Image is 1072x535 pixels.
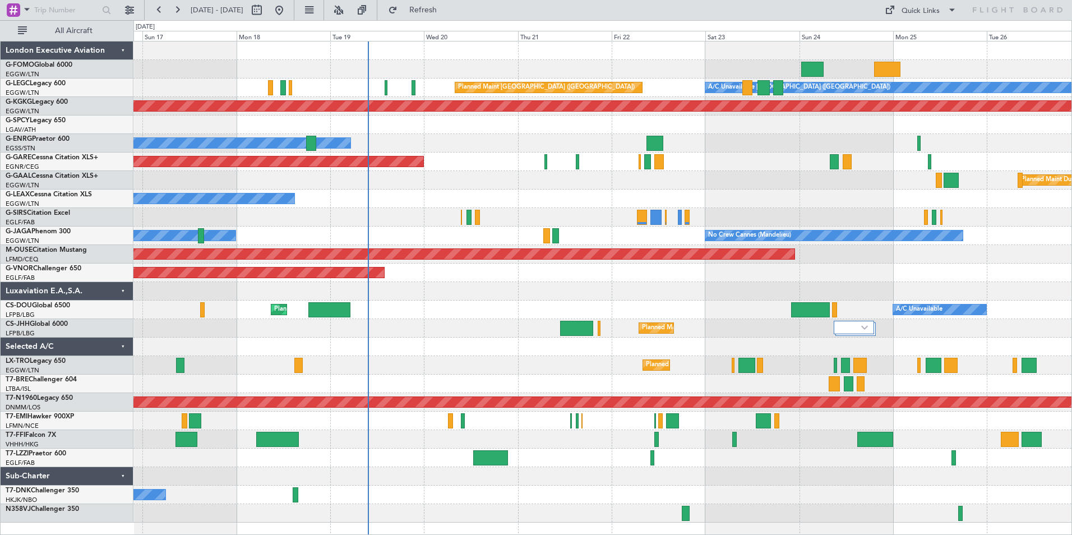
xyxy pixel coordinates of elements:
[6,136,70,142] a: G-ENRGPraetor 600
[383,1,450,19] button: Refresh
[29,27,118,35] span: All Aircraft
[142,31,236,41] div: Sun 17
[12,22,122,40] button: All Aircraft
[612,31,705,41] div: Fri 22
[6,385,31,393] a: LTBA/ISL
[6,163,39,171] a: EGNR/CEG
[6,173,31,179] span: G-GAAL
[6,117,30,124] span: G-SPCY
[274,301,451,318] div: Planned Maint [GEOGRAPHIC_DATA] ([GEOGRAPHIC_DATA])
[6,376,77,383] a: T7-BREChallenger 604
[708,79,890,96] div: A/C Unavailable [GEOGRAPHIC_DATA] ([GEOGRAPHIC_DATA])
[6,126,36,134] a: LGAV/ATH
[800,31,893,41] div: Sun 24
[896,301,942,318] div: A/C Unavailable
[34,2,99,19] input: Trip Number
[6,200,39,208] a: EGGW/LTN
[6,237,39,245] a: EGGW/LTN
[6,506,31,513] span: N358VJ
[6,422,39,430] a: LFMN/NCE
[6,89,39,97] a: EGGW/LTN
[6,218,35,227] a: EGLF/FAB
[6,432,56,439] a: T7-FFIFalcon 7X
[6,154,98,161] a: G-GARECessna Citation XLS+
[6,144,35,153] a: EGSS/STN
[6,99,68,105] a: G-KGKGLegacy 600
[879,1,962,19] button: Quick Links
[6,265,81,272] a: G-VNORChallenger 650
[6,210,70,216] a: G-SIRSCitation Excel
[6,506,79,513] a: N358VJChallenger 350
[642,320,819,336] div: Planned Maint [GEOGRAPHIC_DATA] ([GEOGRAPHIC_DATA])
[6,487,79,494] a: T7-DNKChallenger 350
[6,191,30,198] span: G-LEAX
[6,154,31,161] span: G-GARE
[6,432,25,439] span: T7-FFI
[6,62,34,68] span: G-FOMO
[518,31,612,41] div: Thu 21
[6,459,35,467] a: EGLF/FAB
[6,376,29,383] span: T7-BRE
[6,62,72,68] a: G-FOMOGlobal 6000
[424,31,517,41] div: Wed 20
[6,274,35,282] a: EGLF/FAB
[6,358,66,365] a: LX-TROLegacy 650
[708,227,791,244] div: No Crew Cannes (Mandelieu)
[6,136,32,142] span: G-ENRG
[6,450,29,457] span: T7-LZZI
[6,247,33,253] span: M-OUSE
[6,80,66,87] a: G-LEGCLegacy 600
[191,5,243,15] span: [DATE] - [DATE]
[6,413,74,420] a: T7-EMIHawker 900XP
[6,228,71,235] a: G-JAGAPhenom 300
[6,413,27,420] span: T7-EMI
[6,265,33,272] span: G-VNOR
[6,70,39,79] a: EGGW/LTN
[6,247,87,253] a: M-OUSECitation Mustang
[6,107,39,116] a: EGGW/LTN
[6,311,35,319] a: LFPB/LBG
[6,99,32,105] span: G-KGKG
[330,31,424,41] div: Tue 19
[6,450,66,457] a: T7-LZZIPraetor 600
[6,496,37,504] a: HKJK/NBO
[458,79,635,96] div: Planned Maint [GEOGRAPHIC_DATA] ([GEOGRAPHIC_DATA])
[893,31,987,41] div: Mon 25
[646,357,823,373] div: Planned Maint [GEOGRAPHIC_DATA] ([GEOGRAPHIC_DATA])
[6,395,37,402] span: T7-N1960
[6,321,68,328] a: CS-JHHGlobal 6000
[902,6,940,17] div: Quick Links
[6,366,39,375] a: EGGW/LTN
[6,191,92,198] a: G-LEAXCessna Citation XLS
[6,302,32,309] span: CS-DOU
[400,6,447,14] span: Refresh
[237,31,330,41] div: Mon 18
[6,321,30,328] span: CS-JHH
[861,325,868,330] img: arrow-gray.svg
[6,117,66,124] a: G-SPCYLegacy 650
[6,80,30,87] span: G-LEGC
[6,440,39,449] a: VHHH/HKG
[6,181,39,190] a: EGGW/LTN
[6,302,70,309] a: CS-DOUGlobal 6500
[6,173,98,179] a: G-GAALCessna Citation XLS+
[136,22,155,32] div: [DATE]
[6,210,27,216] span: G-SIRS
[6,358,30,365] span: LX-TRO
[6,329,35,338] a: LFPB/LBG
[6,487,31,494] span: T7-DNK
[705,31,799,41] div: Sat 23
[6,395,73,402] a: T7-N1960Legacy 650
[6,228,31,235] span: G-JAGA
[6,255,38,264] a: LFMD/CEQ
[6,403,40,412] a: DNMM/LOS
